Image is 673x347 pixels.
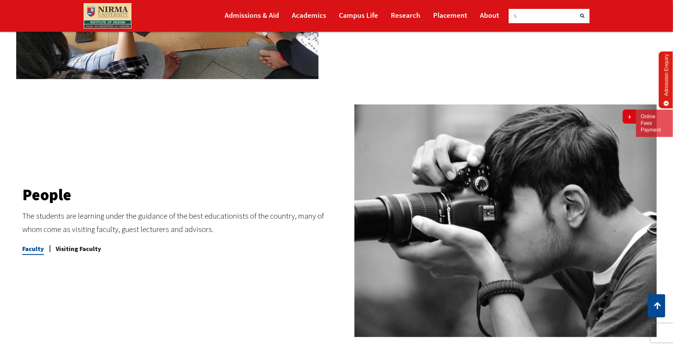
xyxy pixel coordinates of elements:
[225,8,279,22] a: Admissions & Aid
[641,113,668,133] a: Online Fees Payment
[56,242,101,255] a: Visiting Faculty
[433,8,467,22] a: Placement
[22,209,327,236] div: The students are learning under the guidance of the best educationists of the country, many of wh...
[354,105,657,337] img: IMG_9186-950x732
[292,8,326,22] a: Academics
[514,12,517,19] span: S
[22,242,44,255] a: Faculty
[84,3,131,29] img: main_logo
[480,8,499,22] a: About
[22,187,327,203] h2: People
[339,8,378,22] a: Campus Life
[391,8,421,22] a: Research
